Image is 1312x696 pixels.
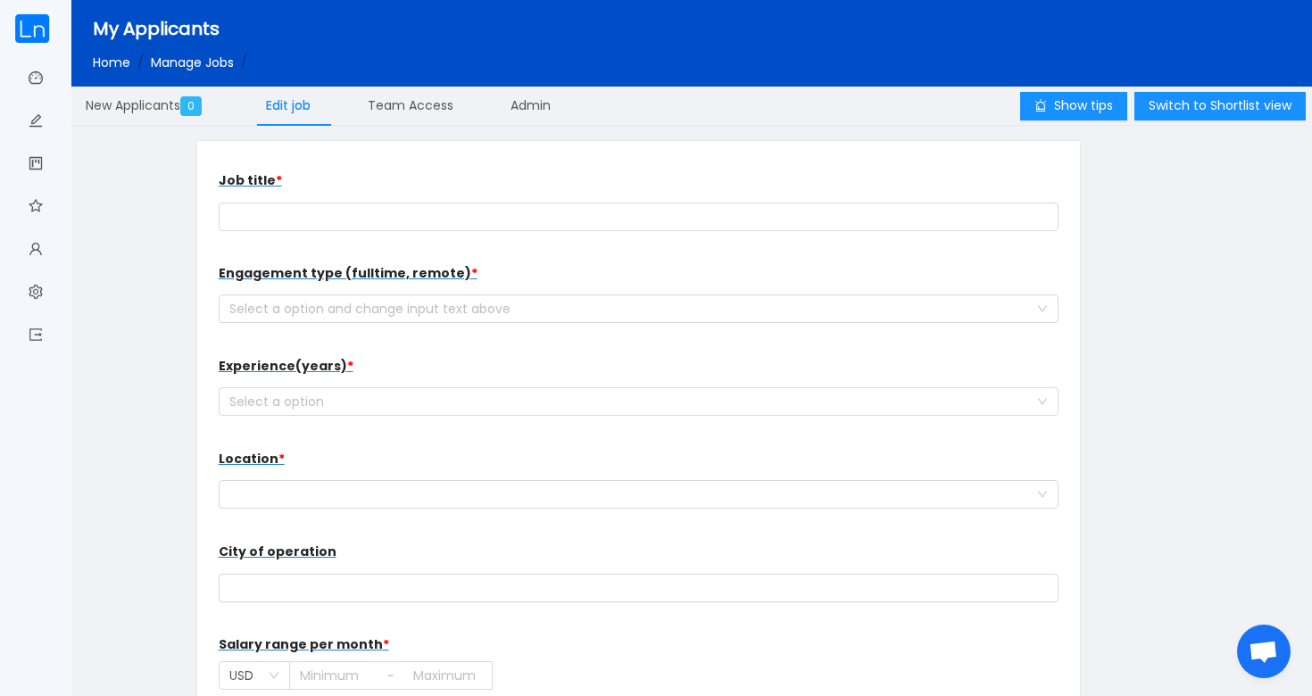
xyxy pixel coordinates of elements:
span: My Applicants [93,16,220,41]
a: icon: project [29,146,43,184]
span: Edit job [266,96,311,114]
i: icon: down [1037,303,1048,316]
div: Select a option [229,393,1029,410]
a: icon: star [29,189,43,227]
span: Job title [219,171,282,189]
input: Minimum [290,662,378,689]
a: Manage Jobs [151,54,234,71]
a: icon: edit [29,104,43,141]
span: Experience(years) [219,357,353,375]
span: Team Access [368,96,453,114]
span: Salary range per month [219,635,389,653]
div: USD [229,662,253,689]
span: Admin [511,96,551,114]
span: Engagement type (fulltime, remote) [219,264,477,282]
span: / [137,54,144,71]
button: Switch to Shortlist view [1134,92,1306,120]
span: Location [219,450,285,468]
input: Maximum [403,662,492,689]
button: icon: alertShow tips [1020,92,1127,120]
div: Open chat [1237,625,1291,678]
i: icon: down [1037,489,1048,501]
img: cropped.59e8b842.png [14,14,50,43]
span: 0 [180,96,202,116]
a: Home [93,54,130,71]
div: Select a option and change input text above [229,300,1029,318]
a: icon: user [29,232,43,269]
a: icon: setting [29,275,43,312]
span: City of operation [219,543,336,560]
i: icon: down [1037,396,1048,409]
i: icon: down [269,670,279,683]
span: / [241,54,247,71]
a: icon: dashboard [29,61,43,98]
span: New Applicants [86,96,209,114]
